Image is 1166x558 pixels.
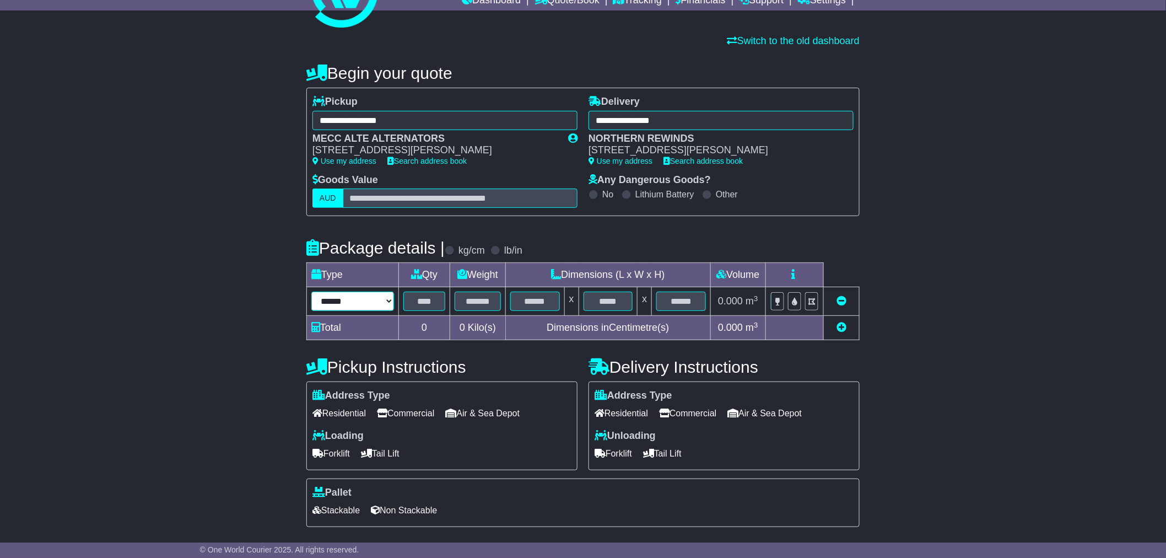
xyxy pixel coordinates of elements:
sup: 3 [754,294,758,303]
h4: Package details | [306,239,445,257]
span: m [746,322,758,333]
span: Forklift [312,445,350,462]
label: No [602,189,613,200]
a: Search address book [387,157,467,165]
span: Commercial [377,405,434,422]
span: Air & Sea Depot [728,405,802,422]
span: Air & Sea Depot [446,405,520,422]
label: Any Dangerous Goods? [589,174,711,186]
td: Total [307,316,399,340]
span: Stackable [312,502,360,519]
span: © One World Courier 2025. All rights reserved. [200,545,359,554]
div: NORTHERN REWINDS [589,133,843,145]
label: Unloading [595,430,656,442]
span: 0.000 [718,322,743,333]
a: Use my address [589,157,652,165]
a: Search address book [663,157,743,165]
label: Pallet [312,487,352,499]
td: x [638,287,652,316]
td: Kilo(s) [450,316,506,340]
div: [STREET_ADDRESS][PERSON_NAME] [589,144,843,157]
label: Other [716,189,738,200]
span: Tail Lift [643,445,682,462]
div: MECC ALTE ALTERNATORS [312,133,557,145]
a: Switch to the old dashboard [727,35,860,46]
label: Address Type [312,390,390,402]
span: 0.000 [718,296,743,307]
span: Residential [595,405,648,422]
span: Non Stackable [371,502,437,519]
label: kg/cm [458,245,485,257]
span: Forklift [595,445,632,462]
a: Add new item [836,322,846,333]
label: Address Type [595,390,672,402]
h4: Begin your quote [306,64,860,82]
td: x [564,287,579,316]
td: Dimensions in Centimetre(s) [505,316,710,340]
span: Tail Lift [361,445,400,462]
td: Qty [399,263,450,287]
td: Volume [710,263,765,287]
td: 0 [399,316,450,340]
label: Lithium Battery [635,189,694,200]
div: [STREET_ADDRESS][PERSON_NAME] [312,144,557,157]
h4: Pickup Instructions [306,358,577,376]
td: Type [307,263,399,287]
span: Residential [312,405,366,422]
label: AUD [312,189,343,208]
label: lb/in [504,245,522,257]
sup: 3 [754,321,758,329]
a: Remove this item [836,296,846,307]
label: Goods Value [312,174,378,186]
span: Commercial [659,405,716,422]
a: Use my address [312,157,376,165]
label: Loading [312,430,364,442]
td: Dimensions (L x W x H) [505,263,710,287]
label: Pickup [312,96,358,108]
h4: Delivery Instructions [589,358,860,376]
span: m [746,296,758,307]
span: 0 [460,322,465,333]
label: Delivery [589,96,640,108]
td: Weight [450,263,506,287]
